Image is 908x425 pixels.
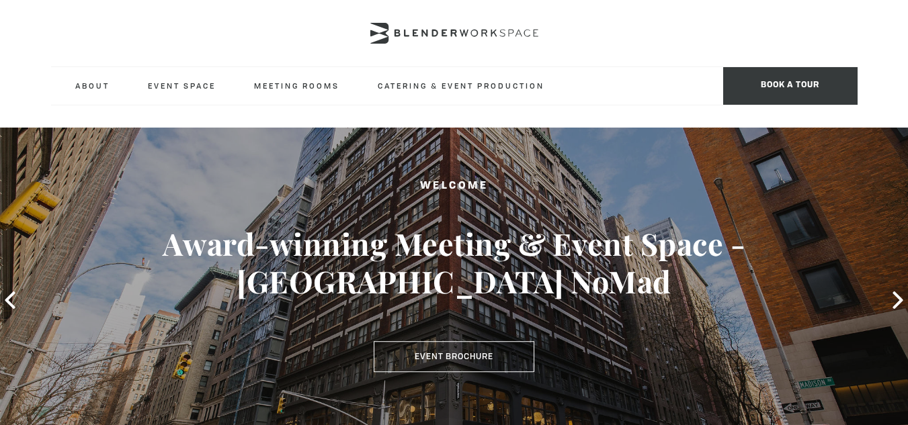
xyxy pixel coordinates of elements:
a: Meeting Rooms [243,67,350,104]
span: Book a tour [723,67,858,105]
a: Event Brochure [374,341,534,372]
h2: Welcome [46,179,863,195]
a: About [65,67,120,104]
a: Catering & Event Production [367,67,555,104]
h3: Award-winning Meeting & Event Space - [GEOGRAPHIC_DATA] NoMad [46,226,863,301]
a: Event Space [137,67,226,104]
